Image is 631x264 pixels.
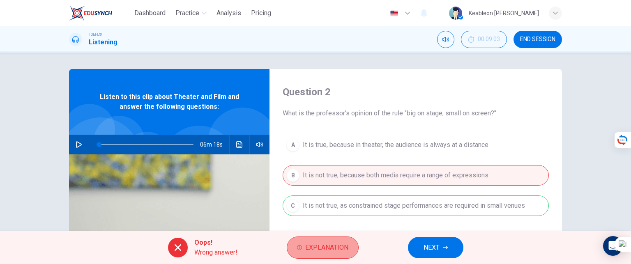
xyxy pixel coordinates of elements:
[213,6,244,21] button: Analysis
[449,7,462,20] img: Profile picture
[478,36,500,43] span: 00:09:03
[283,108,549,118] span: What is the professor's opinion of the rule "big on stage, small on screen?"
[175,8,199,18] span: Practice
[248,6,274,21] button: Pricing
[305,242,348,253] span: Explanation
[194,248,237,257] span: Wrong answer!
[200,135,229,154] span: 06m 18s
[461,31,507,48] div: Hide
[69,5,131,21] a: EduSynch logo
[131,6,169,21] button: Dashboard
[408,237,463,258] button: NEXT
[461,31,507,48] button: 00:09:03
[424,242,440,253] span: NEXT
[520,36,555,43] span: END SESSION
[96,92,243,112] span: Listen to this clip about Theater and Film and answer the following questions:
[437,31,454,48] div: Mute
[287,236,359,259] button: Explanation
[89,32,102,37] span: TOEFL®
[283,85,549,99] h4: Question 2
[89,37,117,47] h1: Listening
[194,238,237,248] span: Oops!
[134,8,166,18] span: Dashboard
[216,8,241,18] span: Analysis
[69,5,112,21] img: EduSynch logo
[172,6,210,21] button: Practice
[251,8,271,18] span: Pricing
[233,135,246,154] button: Click to see the audio transcription
[514,31,562,48] button: END SESSION
[389,10,399,16] img: en
[469,8,539,18] div: Keableon [PERSON_NAME]
[603,236,623,256] div: Open Intercom Messenger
